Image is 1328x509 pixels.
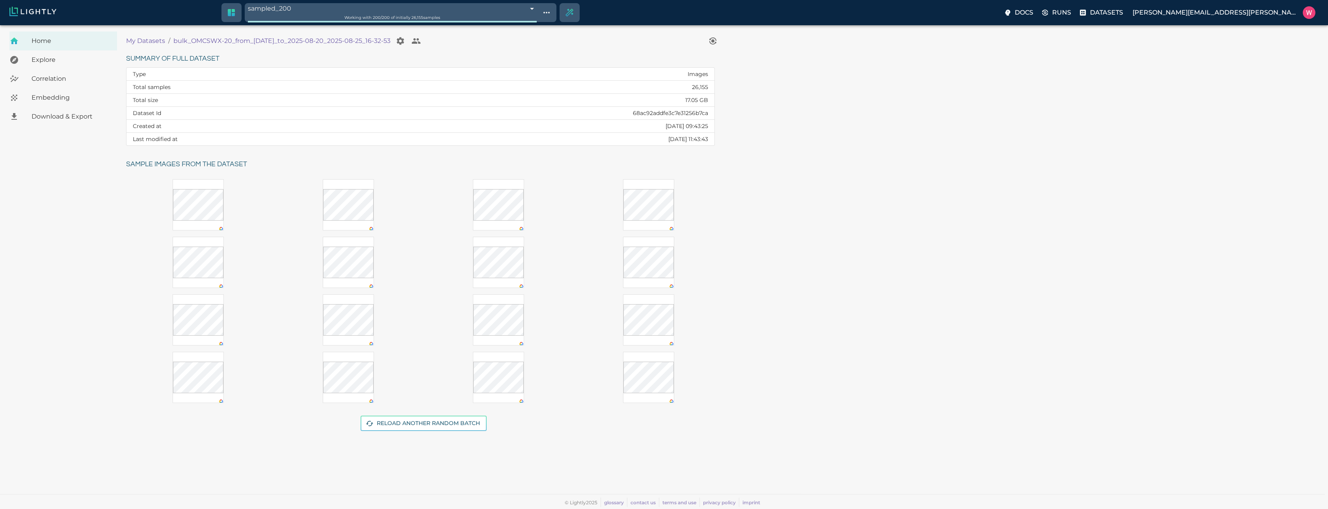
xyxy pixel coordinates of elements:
[126,107,359,120] th: Dataset Id
[604,500,624,505] a: glossary
[126,120,359,133] th: Created at
[32,55,111,65] span: Explore
[359,120,714,133] td: [DATE] 09:43:25
[1040,6,1074,20] label: Runs
[9,88,117,107] a: Embedding
[9,32,117,50] a: Home
[631,500,656,505] a: contact us
[173,36,391,46] p: bulk_OMCSWX-20_from_2025-08-20_to_2025-08-20_2025-08-25_16-32-53
[126,68,714,145] table: dataset summary
[742,500,760,505] a: imprint
[32,74,111,84] span: Correlation
[126,33,705,49] nav: breadcrumb
[540,6,553,19] button: Show tag tree
[9,50,117,69] a: Explore
[32,93,111,102] span: Embedding
[222,3,241,22] a: Switch to crop dataset
[32,36,111,46] span: Home
[703,500,736,505] a: privacy policy
[662,500,696,505] a: terms and use
[1133,8,1300,17] p: [PERSON_NAME][EMAIL_ADDRESS][PERSON_NAME]
[359,133,714,146] td: [DATE] 11:43:43
[392,33,408,49] button: Manage your dataset
[126,36,165,46] a: My Datasets
[1303,6,1315,19] img: William Maio
[361,416,487,431] button: Reload another random batch
[1077,6,1126,20] label: Datasets
[359,107,714,120] td: 68ac92addfe3c7e31256b7ca
[126,53,715,65] h6: Summary of full dataset
[9,107,117,126] a: Download & Export
[1002,6,1036,20] label: Docs
[9,32,117,126] nav: explore, analyze, sample, metadata, embedding, correlations label, download your dataset
[565,500,597,505] span: © Lightly 2025
[344,15,440,20] span: Working with 200 / 200 of initially 26,155 samples
[168,36,170,46] li: /
[359,81,714,94] td: 26,155
[705,33,721,49] button: View worker run detail
[1090,8,1123,17] p: Datasets
[126,68,359,81] th: Type
[9,7,56,16] img: Lightly
[1015,8,1033,17] p: Docs
[173,36,391,46] a: bulk_OMCSWX-20_from_[DATE]_to_2025-08-20_2025-08-25_16-32-53
[32,112,111,121] span: Download & Export
[1129,4,1319,21] label: [PERSON_NAME][EMAIL_ADDRESS][PERSON_NAME]William Maio
[359,68,714,81] td: Images
[560,3,579,22] div: Create selection
[408,33,424,49] button: Collaborate on your dataset
[126,158,721,171] h6: Sample images from the dataset
[9,69,117,88] a: Correlation
[248,3,537,14] div: sampled_200
[126,133,359,146] th: Last modified at
[126,81,359,94] th: Total samples
[359,94,714,107] td: 17.05 GB
[1052,8,1071,17] p: Runs
[126,94,359,107] th: Total size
